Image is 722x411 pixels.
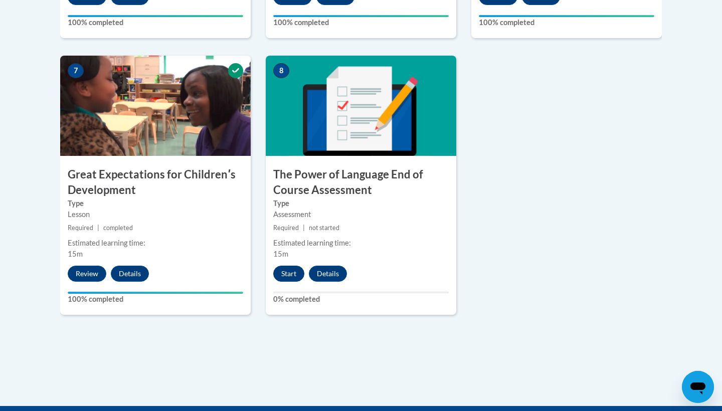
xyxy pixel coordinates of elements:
[68,250,83,258] span: 15m
[273,238,449,249] div: Estimated learning time:
[68,63,84,78] span: 7
[68,294,243,305] label: 100% completed
[266,167,456,198] h3: The Power of Language End of Course Assessment
[68,238,243,249] div: Estimated learning time:
[303,224,305,232] span: |
[309,266,347,282] button: Details
[60,167,251,198] h3: Great Expectations for Childrenʹs Development
[273,17,449,28] label: 100% completed
[68,292,243,294] div: Your progress
[68,266,106,282] button: Review
[273,15,449,17] div: Your progress
[60,56,251,156] img: Course Image
[479,17,654,28] label: 100% completed
[273,198,449,209] label: Type
[273,266,304,282] button: Start
[68,209,243,220] div: Lesson
[273,294,449,305] label: 0% completed
[682,371,714,403] iframe: Button to launch messaging window
[479,15,654,17] div: Your progress
[68,15,243,17] div: Your progress
[68,17,243,28] label: 100% completed
[266,56,456,156] img: Course Image
[97,224,99,232] span: |
[273,63,289,78] span: 8
[68,198,243,209] label: Type
[273,250,288,258] span: 15m
[111,266,149,282] button: Details
[309,224,339,232] span: not started
[273,209,449,220] div: Assessment
[273,224,299,232] span: Required
[68,224,93,232] span: Required
[103,224,133,232] span: completed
